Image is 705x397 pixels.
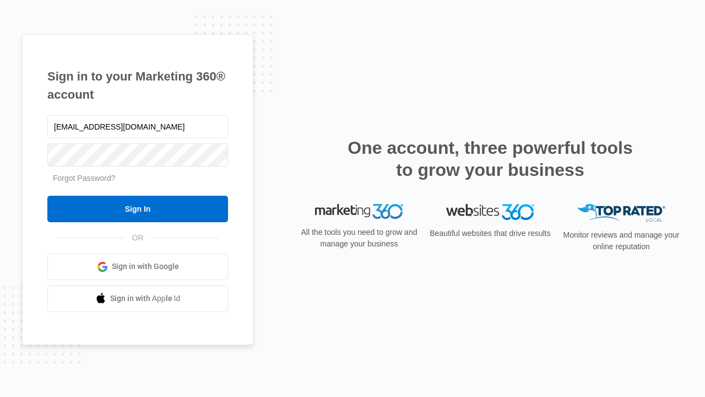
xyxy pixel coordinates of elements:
[47,196,228,222] input: Sign In
[560,229,683,253] p: Monitor reviews and manage your online reputation
[297,227,421,250] p: All the tools you need to grow and manage your business
[47,286,228,312] a: Sign in with Apple Id
[446,204,534,220] img: Websites 360
[344,137,636,181] h2: One account, three powerful tools to grow your business
[577,204,665,222] img: Top Rated Local
[124,232,151,244] span: OR
[47,67,228,104] h1: Sign in to your Marketing 360® account
[315,204,403,219] img: Marketing 360
[429,228,552,239] p: Beautiful websites that drive results
[53,174,116,183] a: Forgot Password?
[47,254,228,280] a: Sign in with Google
[110,293,181,304] span: Sign in with Apple Id
[47,115,228,138] input: Email
[112,261,179,272] span: Sign in with Google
